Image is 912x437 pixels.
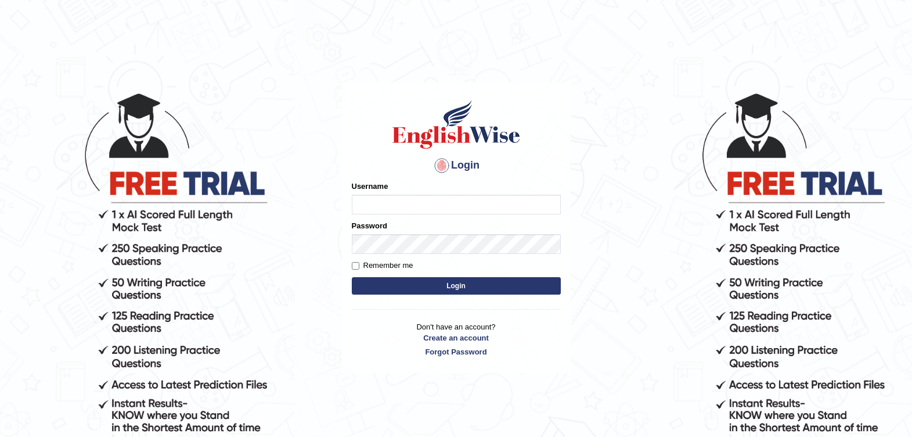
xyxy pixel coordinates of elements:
a: Forgot Password [352,346,561,357]
label: Username [352,181,388,192]
img: Logo of English Wise sign in for intelligent practice with AI [390,98,522,151]
p: Don't have an account? [352,321,561,357]
input: Remember me [352,262,359,270]
label: Password [352,220,387,231]
button: Login [352,277,561,295]
h4: Login [352,156,561,175]
label: Remember me [352,260,413,271]
a: Create an account [352,332,561,343]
